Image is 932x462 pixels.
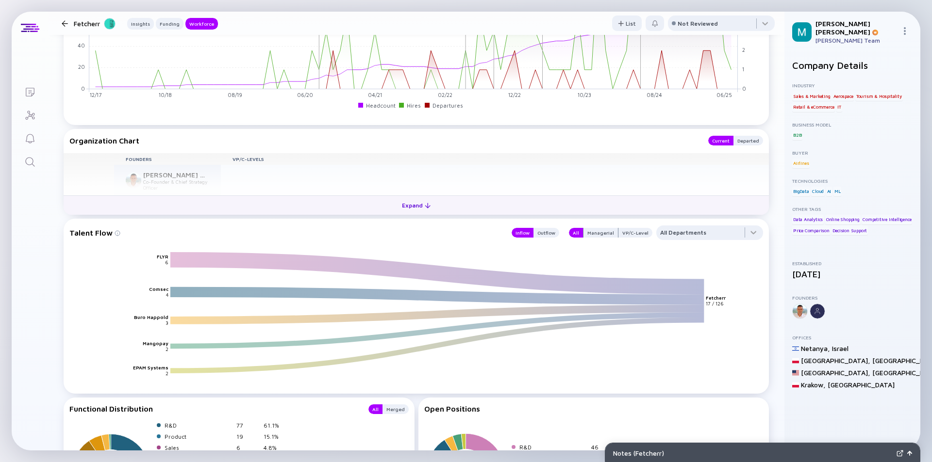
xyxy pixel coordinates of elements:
div: Aerospace [832,91,854,101]
img: Menu [901,27,909,35]
div: Decision Support [832,225,868,235]
text: 6 [165,259,168,265]
div: 77 [236,422,260,429]
text: Mangopay [143,340,168,346]
text: 17 / 126 [706,301,724,306]
div: IT [836,102,842,112]
div: Sales [165,444,233,451]
div: Notes ( Fetcherr ) [613,449,893,457]
text: 4 [166,292,168,298]
div: 4.8% [264,444,287,451]
img: Poland Flag [792,382,799,388]
button: Insights [127,18,154,30]
div: B2B [792,130,802,140]
img: Poland Flag [792,357,799,364]
div: Outflow [533,228,559,238]
tspan: 02/22 [438,92,452,98]
div: Price Comparison [792,225,831,235]
button: All [569,228,583,238]
button: All [368,404,383,414]
div: 6 [236,444,260,451]
div: Current [708,136,733,145]
button: VP/C-Level [618,228,652,238]
a: Search [12,149,48,173]
text: 2 [166,370,168,376]
div: Netanya , [801,344,830,352]
img: United States Flag [792,369,799,376]
div: Tourism & Hospitality [855,91,903,101]
div: [DATE] [792,269,913,279]
text: 3 [166,320,168,326]
div: [GEOGRAPHIC_DATA] [828,381,895,389]
div: Airlines [792,159,810,168]
text: 2 [166,346,168,351]
div: Technologies [792,178,913,184]
div: Business Model [792,122,913,127]
tspan: 10/23 [578,92,591,98]
div: Online Shopping [825,215,861,224]
div: Founders [792,295,913,301]
tspan: 04/21 [368,92,382,98]
tspan: 40 [78,42,85,48]
img: Mordechai Profile Picture [792,22,812,42]
div: Other Tags [792,206,913,212]
a: Investor Map [12,103,48,126]
div: Sales & Marketing [792,91,832,101]
text: Fetcherr [706,295,726,301]
div: Fetcherr [74,17,116,30]
div: R&D [165,422,233,429]
tspan: 12/17 [90,92,101,98]
div: Industry [792,82,913,88]
img: Expand Notes [897,450,903,457]
div: Open Positions [424,404,764,413]
h2: Company Details [792,60,913,71]
div: BigData [792,187,810,196]
tspan: 0 [742,85,746,91]
div: Israel [832,344,849,352]
div: [GEOGRAPHIC_DATA] , [801,368,870,377]
div: 61.1% [264,422,287,429]
text: Comsec [149,286,168,292]
div: [PERSON_NAME] [PERSON_NAME] [815,19,897,36]
tspan: 12/22 [508,92,521,98]
button: Merged [383,404,409,414]
div: Data Analytics [792,215,824,224]
div: Talent Flow [69,225,502,240]
tspan: 06/25 [716,92,732,98]
a: Reminders [12,126,48,149]
img: Open Notes [907,451,912,456]
div: ML [833,187,842,196]
div: Competitive Intelligence [862,215,912,224]
button: Inflow [512,228,533,238]
div: Workforce [185,19,218,29]
tspan: 08/19 [228,92,242,98]
div: 19 [236,433,260,440]
div: R&D [519,444,587,451]
div: Functional Distribution [69,404,359,414]
div: Established [792,260,913,266]
tspan: 0 [81,85,85,91]
div: Retail & eCommerce [792,102,835,112]
div: [PERSON_NAME] Team [815,37,897,44]
button: List [612,16,642,31]
text: EPAM Systems [133,365,168,370]
tspan: 2 [742,47,745,53]
tspan: 10/18 [159,92,172,98]
button: Funding [156,18,183,30]
div: 46 [591,444,615,451]
text: FLYR [157,254,168,259]
div: Insights [127,19,154,29]
a: Lists [12,80,48,103]
tspan: 20 [78,64,85,70]
button: Departed [733,136,763,145]
button: Expand [64,195,769,215]
div: AI [826,187,832,196]
button: Managerial [583,228,618,238]
div: Expand [396,198,436,213]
